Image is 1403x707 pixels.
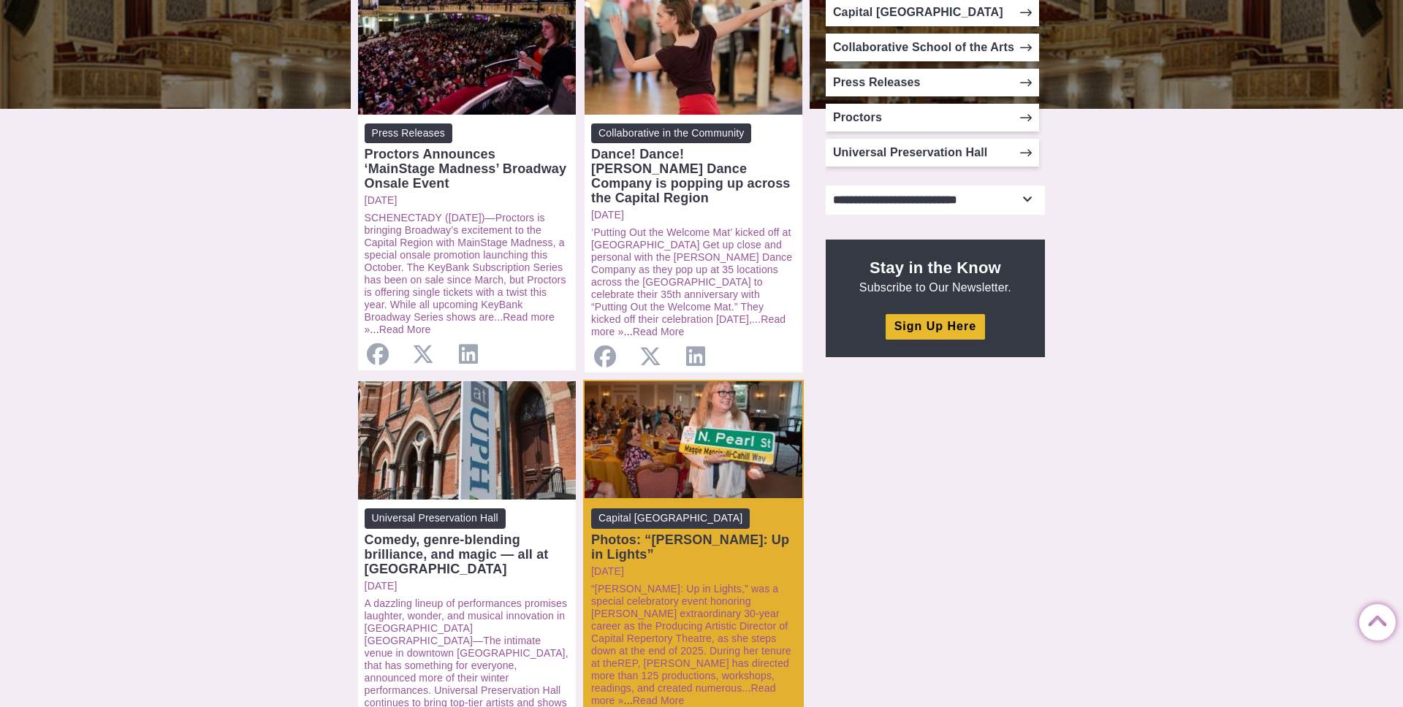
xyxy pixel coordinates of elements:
[591,123,796,205] a: Collaborative in the Community Dance! Dance! [PERSON_NAME] Dance Company is popping up across the...
[365,508,506,528] span: Universal Preservation Hall
[591,532,796,562] div: Photos: “[PERSON_NAME]: Up in Lights”
[591,147,796,205] div: Dance! Dance! [PERSON_NAME] Dance Company is popping up across the Capital Region
[633,326,685,337] a: Read More
[826,34,1039,61] a: Collaborative School of the Arts
[365,580,569,592] a: [DATE]
[591,226,792,325] a: ‘Putting Out the Welcome Mat’ kicked off at [GEOGRAPHIC_DATA] Get up close and personal with the ...
[365,194,569,207] a: [DATE]
[379,324,431,335] a: Read More
[591,583,791,694] a: “[PERSON_NAME]: Up in Lights,” was a special celebratory event honoring [PERSON_NAME] extraordina...
[826,69,1039,96] a: Press Releases
[365,212,566,323] a: SCHENECTADY ([DATE])—Proctors is bringing Broadway’s excitement to the Capital Region with MainSt...
[886,314,985,340] a: Sign Up Here
[591,226,796,338] p: ...
[365,311,555,335] a: Read more »
[633,695,685,706] a: Read More
[365,147,569,191] div: Proctors Announces ‘MainStage Madness’ Broadway Onsale Event
[591,508,796,561] a: Capital [GEOGRAPHIC_DATA] Photos: “[PERSON_NAME]: Up in Lights”
[591,565,796,578] a: [DATE]
[365,123,452,143] span: Press Releases
[870,259,1001,277] strong: Stay in the Know
[365,508,569,576] a: Universal Preservation Hall Comedy, genre-blending brilliance, and magic — all at [GEOGRAPHIC_DATA]
[826,139,1039,167] a: Universal Preservation Hall
[843,257,1027,295] p: Subscribe to Our Newsletter.
[826,104,1039,131] a: Proctors
[591,209,796,221] a: [DATE]
[365,212,569,336] p: ...
[591,583,796,707] p: ...
[591,682,776,706] a: Read more »
[591,313,786,337] a: Read more »
[365,532,569,576] div: Comedy, genre-blending brilliance, and magic — all at [GEOGRAPHIC_DATA]
[365,123,569,191] a: Press Releases Proctors Announces ‘MainStage Madness’ Broadway Onsale Event
[1359,605,1388,634] a: Back to Top
[826,186,1045,215] select: Select category
[591,123,751,143] span: Collaborative in the Community
[591,508,750,528] span: Capital [GEOGRAPHIC_DATA]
